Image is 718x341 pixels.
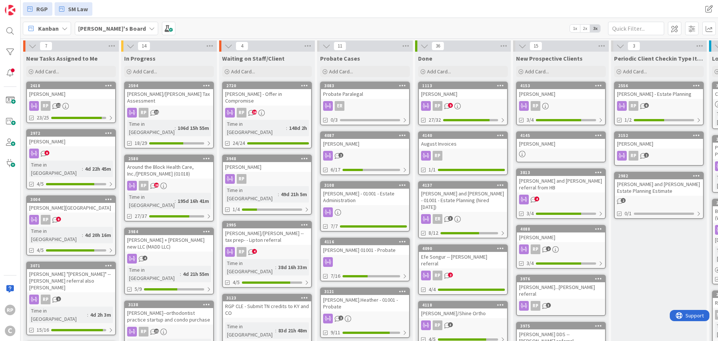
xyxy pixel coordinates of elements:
div: 2995 [226,222,311,228]
span: 7/16 [331,272,340,280]
div: 3138[PERSON_NAME]--orthodontist practice startup and condo purchase [125,301,213,325]
a: RGP [23,2,52,16]
div: Probate Paralegal [321,89,409,99]
div: RP [41,215,50,225]
span: : [275,326,276,335]
a: 2618[PERSON_NAME]RP23/25 [26,82,116,123]
div: 2982[PERSON_NAME] and [PERSON_NAME] Estate Planning Estimate [615,173,703,196]
span: 3 [628,42,640,51]
div: ER [335,101,344,111]
div: RP [139,327,148,337]
div: RP [615,151,703,161]
div: Efe Songur -- [PERSON_NAME] referral [419,252,507,268]
div: RGP CLE - Submit TN credits to KY and CO [223,301,311,318]
span: 15/16 [37,326,49,334]
div: 2720 [223,82,311,89]
a: 3108[PERSON_NAME] - 01001 - Estate Administration7/7 [320,181,410,232]
div: 3984[PERSON_NAME] + [PERSON_NAME] new LLC (MADD LLC) [125,228,213,252]
div: 2618 [27,82,115,89]
div: 4137 [419,182,507,189]
span: 18/29 [135,139,147,147]
div: 1113[PERSON_NAME] [419,82,507,99]
span: Add Card... [35,68,59,75]
span: 4/5 [37,246,44,254]
span: 6/17 [331,166,340,174]
div: 2995[PERSON_NAME]/[PERSON_NAME] -- tax prep- - Lipton referral [223,222,311,245]
span: 7 [40,42,52,51]
div: 4087[PERSON_NAME] [321,132,409,149]
span: 4/5 [233,278,240,286]
div: [PERSON_NAME] [27,89,115,99]
div: 3108 [324,183,409,188]
div: RP [237,174,246,184]
div: 3121[PERSON_NAME].Heather - 01001 - Probate [321,288,409,311]
div: [PERSON_NAME] [223,162,311,172]
span: 28 [154,183,159,188]
span: 4/5 [37,180,44,188]
div: RP [531,244,540,254]
div: [PERSON_NAME] + [PERSON_NAME] new LLC (MADD LLC) [125,235,213,252]
div: 83d 21h 48m [276,326,309,335]
a: 2972[PERSON_NAME]Time in [GEOGRAPHIC_DATA]:4d 22h 45m4/5 [26,129,116,189]
div: [PERSON_NAME] and [PERSON_NAME] referral from HB [517,176,605,192]
span: 9 [448,103,453,108]
div: 195d 16h 41m [176,197,211,205]
div: 2618 [30,83,115,88]
div: 2594[PERSON_NAME]/[PERSON_NAME] Tax Assessment [125,82,213,106]
a: 2580Around the Block Health Care, Inc./[PERSON_NAME] (01018)RPTime in [GEOGRAPHIC_DATA]:195d 16h ... [124,155,214,222]
div: 2982 [618,173,703,179]
div: 3123 [226,295,311,301]
span: : [87,311,88,319]
a: 2720[PERSON_NAME] - Offer in CompromiseRPTime in [GEOGRAPHIC_DATA]:148d 2h24/24 [222,82,312,149]
span: Add Card... [427,68,451,75]
div: 3123RGP CLE - Submit TN credits to KY and CO [223,295,311,318]
div: Time in [GEOGRAPHIC_DATA] [225,322,275,339]
span: 11 [334,42,346,51]
div: 2972 [27,130,115,137]
div: RP [223,174,311,184]
span: RGP [36,4,48,13]
span: : [82,231,83,239]
span: 4/4 [429,286,436,293]
a: 3121[PERSON_NAME].Heather - 01001 - Probate9/11 [320,287,410,338]
span: 27/32 [429,116,441,124]
div: RP [125,181,213,191]
span: 6 [45,150,49,155]
div: 4153 [517,82,605,89]
div: 4087 [321,132,409,139]
div: 3108[PERSON_NAME] - 01001 - Estate Administration [321,182,409,205]
a: 4090Efe Songur -- [PERSON_NAME] referralRP4/4 [418,244,508,295]
a: 1113[PERSON_NAME]RP27/32 [418,82,508,125]
span: : [82,165,83,173]
div: 49d 21h 5m [279,190,309,198]
div: 4d 2h 3m [88,311,113,319]
span: 36 [432,42,444,51]
span: 2 [546,246,551,251]
div: August Invoices [419,139,507,149]
div: 3152[PERSON_NAME] [615,132,703,149]
div: 4145[PERSON_NAME] [517,132,605,149]
span: 4 [236,42,248,51]
div: Time in [GEOGRAPHIC_DATA] [127,266,180,282]
div: [PERSON_NAME] [321,139,409,149]
div: 4153[PERSON_NAME] [517,82,605,99]
div: Time in [GEOGRAPHIC_DATA] [29,161,82,177]
div: 4090Efe Songur -- [PERSON_NAME] referral [419,245,507,268]
div: 148d 2h [287,124,309,132]
div: RP [125,327,213,337]
span: 0/1 [625,210,632,217]
div: 4d 20h 16m [83,231,113,239]
span: 23/25 [37,114,49,122]
div: Time in [GEOGRAPHIC_DATA] [225,120,286,136]
div: 3984 [128,229,213,234]
div: Time in [GEOGRAPHIC_DATA] [225,259,275,275]
div: RP [237,108,246,118]
div: 3152 [615,132,703,139]
div: [PERSON_NAME]--orthodontist practice startup and condo purchase [125,308,213,325]
div: RP [433,271,442,280]
a: 3071[PERSON_NAME] "[PERSON_NAME]" -- [PERSON_NAME] referral also [PERSON_NAME]RPTime in [GEOGRAPH... [26,262,116,335]
div: [PERSON_NAME] [517,139,605,149]
div: [PERSON_NAME]/[PERSON_NAME] Tax Assessment [125,89,213,106]
img: Visit kanbanzone.com [5,5,15,15]
span: Add Card... [329,68,353,75]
